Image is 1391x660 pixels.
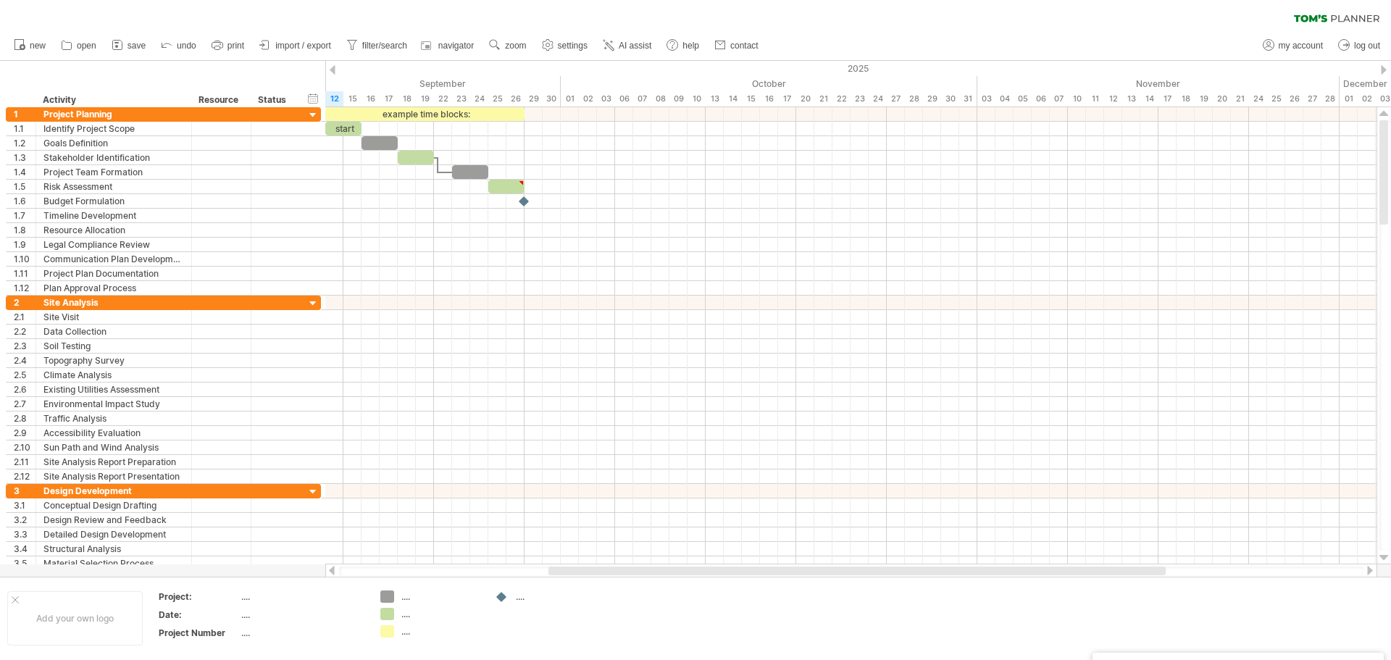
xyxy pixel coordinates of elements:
[887,91,905,106] div: Monday, 27 October 2025
[506,91,525,106] div: Friday, 26 September 2025
[241,590,363,603] div: ....
[14,484,35,498] div: 3
[1249,91,1267,106] div: Monday, 24 November 2025
[43,122,184,135] div: Identify Project Scope
[760,91,778,106] div: Thursday, 16 October 2025
[1158,91,1177,106] div: Monday, 17 November 2025
[57,36,101,55] a: open
[14,440,35,454] div: 2.10
[401,608,480,620] div: ....
[43,136,184,150] div: Goals Definition
[14,513,35,527] div: 3.2
[669,91,688,106] div: Thursday, 9 October 2025
[43,469,184,483] div: Site Analysis Report Presentation
[14,556,35,570] div: 3.5
[157,36,201,55] a: undo
[619,41,651,51] span: AI assist
[14,165,35,179] div: 1.4
[1231,91,1249,106] div: Friday, 21 November 2025
[159,609,238,621] div: Date:
[362,91,380,106] div: Tuesday, 16 September 2025
[869,91,887,106] div: Friday, 24 October 2025
[1140,91,1158,106] div: Friday, 14 November 2025
[633,91,651,106] div: Tuesday, 7 October 2025
[561,76,977,91] div: October 2025
[470,91,488,106] div: Wednesday, 24 September 2025
[977,76,1340,91] div: November 2025
[401,590,480,603] div: ....
[43,412,184,425] div: Traffic Analysis
[1354,41,1380,51] span: log out
[43,513,184,527] div: Design Review and Feedback
[325,91,343,106] div: Friday, 12 September 2025
[43,165,184,179] div: Project Team Formation
[43,223,184,237] div: Resource Allocation
[832,91,851,106] div: Wednesday, 22 October 2025
[711,36,763,55] a: contact
[159,627,238,639] div: Project Number
[485,36,530,55] a: zoom
[558,41,588,51] span: settings
[43,368,184,382] div: Climate Analysis
[1303,91,1321,106] div: Thursday, 27 November 2025
[1032,91,1050,106] div: Thursday, 6 November 2025
[688,91,706,106] div: Friday, 10 October 2025
[14,368,35,382] div: 2.5
[199,93,243,107] div: Resource
[14,469,35,483] div: 2.12
[325,122,362,135] div: start
[14,296,35,309] div: 2
[730,41,759,51] span: contact
[14,281,35,295] div: 1.12
[599,36,656,55] a: AI assist
[14,455,35,469] div: 2.11
[241,609,363,621] div: ....
[419,36,478,55] a: navigator
[14,397,35,411] div: 2.7
[43,107,184,121] div: Project Planning
[14,107,35,121] div: 1
[241,627,363,639] div: ....
[14,527,35,541] div: 3.3
[851,91,869,106] div: Thursday, 23 October 2025
[941,91,959,106] div: Thursday, 30 October 2025
[14,412,35,425] div: 2.8
[343,36,412,55] a: filter/search
[275,41,331,51] span: import / export
[43,484,184,498] div: Design Development
[1340,91,1358,106] div: Monday, 1 December 2025
[43,267,184,280] div: Project Plan Documentation
[43,93,183,107] div: Activity
[977,91,995,106] div: Monday, 3 November 2025
[43,252,184,266] div: Communication Plan Development
[10,36,50,55] a: new
[905,91,923,106] div: Tuesday, 28 October 2025
[256,36,335,55] a: import / export
[14,151,35,164] div: 1.3
[959,91,977,106] div: Friday, 31 October 2025
[362,41,407,51] span: filter/search
[796,91,814,106] div: Monday, 20 October 2025
[14,325,35,338] div: 2.2
[1285,91,1303,106] div: Wednesday, 26 November 2025
[14,252,35,266] div: 1.10
[258,93,290,107] div: Status
[43,151,184,164] div: Stakeholder Identification
[706,91,724,106] div: Monday, 13 October 2025
[1195,91,1213,106] div: Wednesday, 19 November 2025
[30,41,46,51] span: new
[1334,36,1384,55] a: log out
[579,91,597,106] div: Thursday, 2 October 2025
[1068,91,1086,106] div: Monday, 10 November 2025
[43,180,184,193] div: Risk Assessment
[398,91,416,106] div: Thursday, 18 September 2025
[343,91,362,106] div: Monday, 15 September 2025
[177,41,196,51] span: undo
[663,36,703,55] a: help
[438,41,474,51] span: navigator
[651,91,669,106] div: Wednesday, 8 October 2025
[1358,91,1376,106] div: Tuesday, 2 December 2025
[43,498,184,512] div: Conceptual Design Drafting
[43,238,184,251] div: Legal Compliance Review
[14,209,35,222] div: 1.7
